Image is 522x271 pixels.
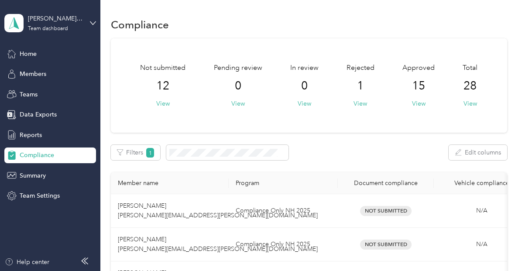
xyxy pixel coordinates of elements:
[229,228,338,261] td: Compliance Only NH 2025
[290,63,319,73] span: In review
[156,79,169,93] span: 12
[357,79,364,93] span: 1
[28,26,68,31] div: Team dashboard
[354,99,367,108] button: View
[231,99,245,108] button: View
[20,69,46,79] span: Members
[20,130,42,140] span: Reports
[20,171,46,180] span: Summary
[449,145,507,160] button: Edit columns
[20,90,38,99] span: Teams
[20,49,37,58] span: Home
[412,99,426,108] button: View
[298,99,311,108] button: View
[5,257,49,267] button: Help center
[111,172,229,194] th: Member name
[463,63,477,73] span: Total
[111,145,160,160] button: Filters1
[473,222,522,271] iframe: Everlance-gr Chat Button Frame
[402,63,435,73] span: Approved
[360,206,412,216] span: Not Submitted
[476,207,488,214] span: N/A
[20,191,60,200] span: Team Settings
[20,110,57,119] span: Data Exports
[214,63,262,73] span: Pending review
[229,172,338,194] th: Program
[156,99,170,108] button: View
[146,148,154,158] span: 1
[111,20,169,29] h1: Compliance
[412,79,425,93] span: 15
[235,79,241,93] span: 0
[28,14,82,23] div: [PERSON_NAME][EMAIL_ADDRESS][PERSON_NAME][DOMAIN_NAME]
[345,179,427,187] div: Document compliance
[140,63,185,73] span: Not submitted
[118,236,318,253] span: [PERSON_NAME] [PERSON_NAME][EMAIL_ADDRESS][PERSON_NAME][DOMAIN_NAME]
[360,240,412,250] span: Not Submitted
[20,151,54,160] span: Compliance
[229,194,338,228] td: Compliance Only NH 2025
[347,63,374,73] span: Rejected
[301,79,308,93] span: 0
[118,202,318,219] span: [PERSON_NAME] [PERSON_NAME][EMAIL_ADDRESS][PERSON_NAME][DOMAIN_NAME]
[464,99,477,108] button: View
[464,79,477,93] span: 28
